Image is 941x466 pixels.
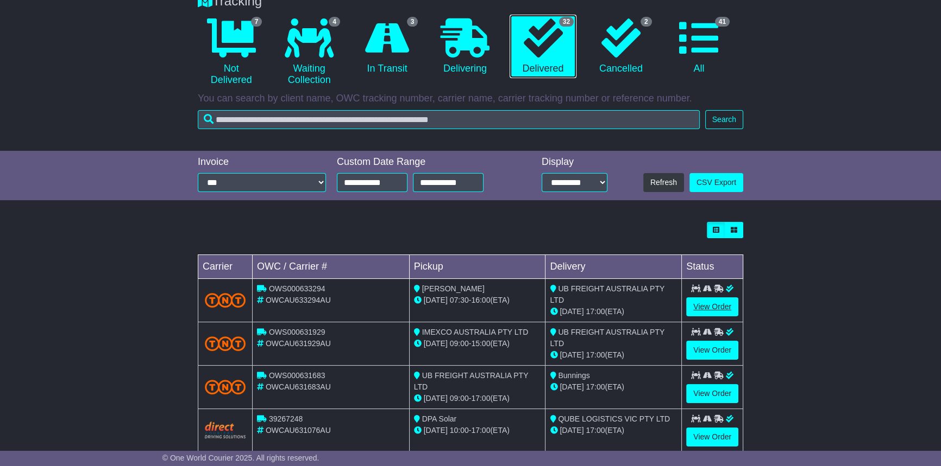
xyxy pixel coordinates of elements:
[205,336,246,351] img: TNT_Domestic.png
[450,296,469,304] span: 07:30
[550,349,677,361] div: (ETA)
[510,15,576,79] a: 32 Delivered
[641,17,652,27] span: 2
[450,426,469,435] span: 10:00
[686,297,738,316] a: View Order
[266,382,331,391] span: OWCAU631683AU
[550,306,677,317] div: (ETA)
[266,339,331,348] span: OWCAU631929AU
[550,328,664,348] span: UB FREIGHT AUSTRALIA PTY LTD
[269,328,325,336] span: OWS000631929
[550,425,677,436] div: (ETA)
[424,426,448,435] span: [DATE]
[686,384,738,403] a: View Order
[414,371,528,391] span: UB FREIGHT AUSTRALIA PTY LTD
[251,17,262,27] span: 7
[643,173,684,192] button: Refresh
[414,295,541,306] div: - (ETA)
[550,381,677,393] div: (ETA)
[586,307,605,316] span: 17:00
[450,339,469,348] span: 09:00
[689,173,743,192] a: CSV Export
[198,93,743,105] p: You can search by client name, OWC tracking number, carrier name, carrier tracking number or refe...
[269,414,303,423] span: 39267248
[162,454,319,462] span: © One World Courier 2025. All rights reserved.
[542,156,607,168] div: Display
[471,339,490,348] span: 15:00
[414,393,541,404] div: - (ETA)
[422,284,485,293] span: [PERSON_NAME]
[558,371,589,380] span: Bunnings
[545,255,682,279] td: Delivery
[705,110,743,129] button: Search
[198,15,265,90] a: 7 Not Delivered
[253,255,410,279] td: OWC / Carrier #
[471,394,490,403] span: 17:00
[205,380,246,394] img: TNT_Domestic.png
[666,15,732,79] a: 41 All
[422,328,529,336] span: IMEXCO AUSTRALIA PTY LTD
[586,382,605,391] span: 17:00
[414,338,541,349] div: - (ETA)
[559,17,574,27] span: 32
[715,17,730,27] span: 41
[424,296,448,304] span: [DATE]
[266,426,331,435] span: OWCAU631076AU
[558,414,670,423] span: QUBE LOGISTICS VIC PTY LTD
[409,255,545,279] td: Pickup
[354,15,421,79] a: 3 In Transit
[424,394,448,403] span: [DATE]
[198,156,326,168] div: Invoice
[407,17,418,27] span: 3
[424,339,448,348] span: [DATE]
[414,425,541,436] div: - (ETA)
[550,284,664,304] span: UB FREIGHT AUSTRALIA PTY LTD
[471,426,490,435] span: 17:00
[269,371,325,380] span: OWS000631683
[431,15,498,79] a: Delivering
[329,17,340,27] span: 4
[450,394,469,403] span: 09:00
[275,15,342,90] a: 4 Waiting Collection
[422,414,457,423] span: DPA Solar
[205,293,246,308] img: TNT_Domestic.png
[337,156,511,168] div: Custom Date Range
[205,422,246,438] img: Direct.png
[198,255,253,279] td: Carrier
[269,284,325,293] span: OWS000633294
[587,15,654,79] a: 2 Cancelled
[560,426,584,435] span: [DATE]
[586,426,605,435] span: 17:00
[560,307,584,316] span: [DATE]
[586,350,605,359] span: 17:00
[560,382,584,391] span: [DATE]
[560,350,584,359] span: [DATE]
[686,427,738,446] a: View Order
[266,296,331,304] span: OWCAU633294AU
[471,296,490,304] span: 16:00
[682,255,743,279] td: Status
[686,341,738,360] a: View Order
